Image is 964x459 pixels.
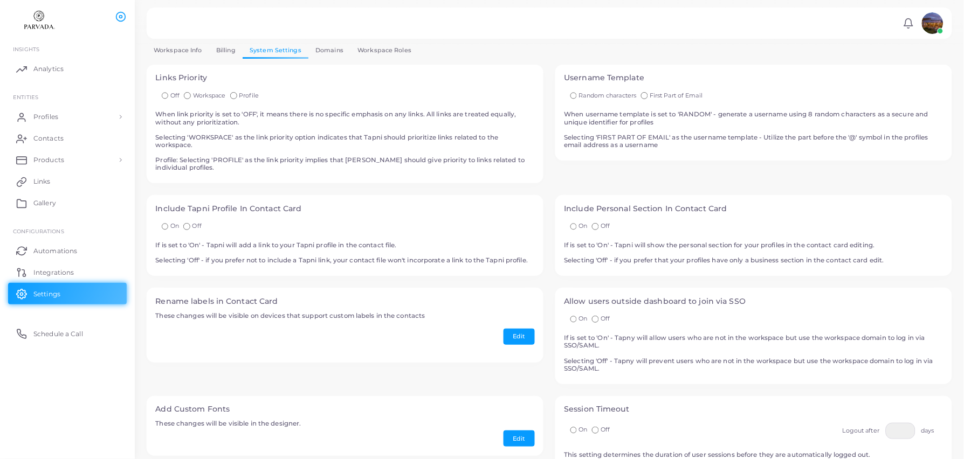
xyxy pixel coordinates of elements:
[170,222,179,229] span: On
[8,128,127,149] a: Contacts
[8,323,127,344] a: Schedule a Call
[579,315,588,322] span: On
[156,420,535,427] h5: These changes will be visible in the designer.
[192,222,202,229] span: Off
[13,228,64,234] span: Configurations
[8,240,127,261] a: Automations
[156,297,535,306] h4: Rename labels in Contact Card
[8,149,127,171] a: Products
[921,427,934,435] label: days
[170,92,180,99] span: Off
[156,73,535,82] h4: Links Priority
[33,134,64,143] span: Contacts
[156,110,535,171] h5: When link priority is set to 'OFF', it means there is no specific emphasis on any links. All link...
[564,241,944,264] h5: If is set to 'On' - Tapni will show the personal section for your profiles in the contact card ed...
[564,334,944,372] h5: If is set to 'On' - Tapny will allow users who are not in the workspace but use the workspace dom...
[650,92,703,99] span: First Part of Email
[13,94,38,100] span: ENTITIES
[8,283,127,304] a: Settings
[601,222,610,229] span: Off
[33,64,64,74] span: Analytics
[33,329,83,339] span: Schedule a Call
[193,92,226,99] span: Workspace
[33,246,77,256] span: Automations
[579,92,637,99] span: Random characters
[564,110,944,149] h5: When username template is set to 'RANDOM' - generate a username using 8 random characters as a se...
[922,12,944,34] img: avatar
[33,112,58,122] span: Profiles
[579,426,588,433] span: On
[8,261,127,283] a: Integrations
[243,43,308,58] a: System Settings
[601,315,610,322] span: Off
[564,73,944,82] h4: Username Template
[239,92,259,99] span: Profile
[564,297,944,306] h4: Allow users outside dashboard to join via SSO
[33,177,51,186] span: Links
[8,192,127,214] a: Gallery
[156,204,535,213] h4: Include Tapni Profile In Contact Card
[156,241,535,264] h5: If is set to 'On' - Tapni will add a link to your Tapni profile in the contact file. Selecting 'O...
[504,430,535,447] button: Edit
[8,106,127,128] a: Profiles
[843,427,879,435] label: Logout after
[564,451,944,458] h5: This setting determines the duration of user sessions before they are automatically logged out.
[919,12,946,34] a: avatar
[156,405,535,414] h4: Add Custom Fonts
[33,289,60,299] span: Settings
[8,58,127,80] a: Analytics
[8,171,127,192] a: Links
[350,43,418,58] a: Workspace Roles
[156,312,535,319] h5: These changes will be visible on devices that support custom labels in the contacts
[579,222,588,229] span: On
[564,204,944,213] h4: Include Personal Section In Contact Card
[147,43,209,58] a: Workspace Info
[564,405,944,414] h4: Session Timeout
[33,155,64,165] span: Products
[209,43,243,58] a: Billing
[308,43,350,58] a: Domains
[33,268,74,277] span: Integrations
[601,426,610,433] span: Off
[13,46,39,52] span: INSIGHTS
[10,10,70,30] img: logo
[33,198,56,208] span: Gallery
[504,329,535,345] button: Edit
